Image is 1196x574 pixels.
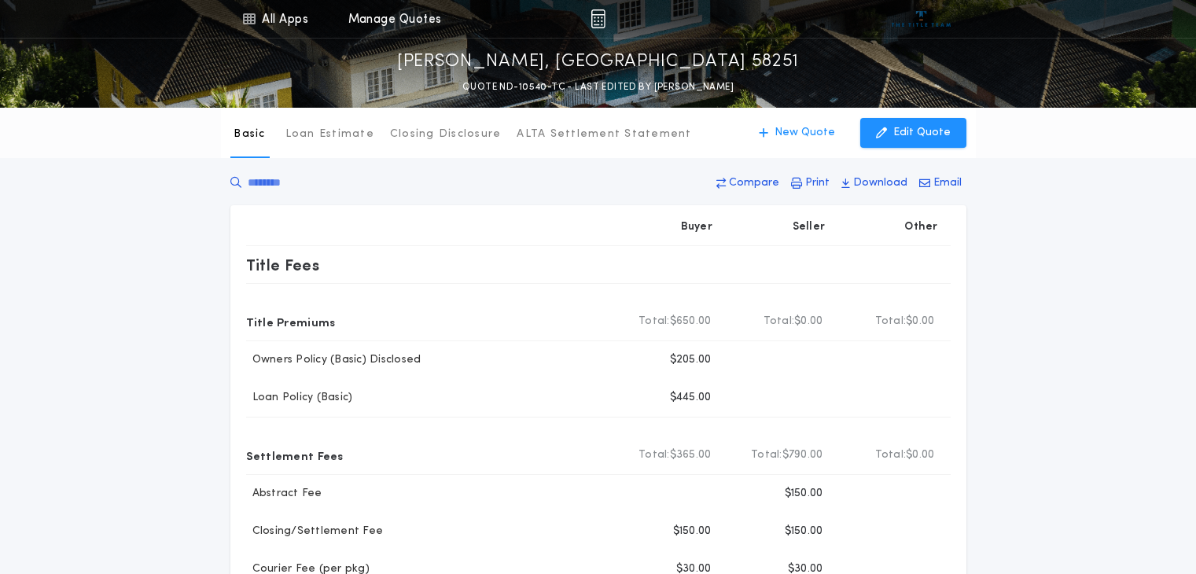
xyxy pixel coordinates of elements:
[670,447,712,463] span: $365.00
[775,125,835,141] p: New Quote
[853,175,907,191] p: Download
[875,447,907,463] b: Total:
[462,79,734,95] p: QUOTE ND-10540-TC - LAST EDITED BY [PERSON_NAME]
[906,314,934,329] span: $0.00
[246,352,421,368] p: Owners Policy (Basic) Disclosed
[914,169,966,197] button: Email
[246,390,353,406] p: Loan Policy (Basic)
[591,9,605,28] img: img
[906,447,934,463] span: $0.00
[785,486,823,502] p: $150.00
[837,169,912,197] button: Download
[246,443,344,468] p: Settlement Fees
[782,447,823,463] span: $790.00
[517,127,691,142] p: ALTA Settlement Statement
[638,447,670,463] b: Total:
[805,175,830,191] p: Print
[670,390,712,406] p: $445.00
[285,127,374,142] p: Loan Estimate
[673,524,712,539] p: $150.00
[793,219,826,235] p: Seller
[234,127,265,142] p: Basic
[892,11,951,27] img: vs-icon
[743,118,851,148] button: New Quote
[390,127,502,142] p: Closing Disclosure
[246,524,384,539] p: Closing/Settlement Fee
[670,314,712,329] span: $650.00
[729,175,779,191] p: Compare
[893,125,951,141] p: Edit Quote
[794,314,822,329] span: $0.00
[860,118,966,148] button: Edit Quote
[246,252,320,278] p: Title Fees
[246,309,336,334] p: Title Premiums
[751,447,782,463] b: Total:
[681,219,712,235] p: Buyer
[875,314,907,329] b: Total:
[246,486,322,502] p: Abstract Fee
[397,50,799,75] p: [PERSON_NAME], [GEOGRAPHIC_DATA] 58251
[933,175,962,191] p: Email
[904,219,937,235] p: Other
[670,352,712,368] p: $205.00
[785,524,823,539] p: $150.00
[712,169,784,197] button: Compare
[638,314,670,329] b: Total:
[786,169,834,197] button: Print
[764,314,795,329] b: Total:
